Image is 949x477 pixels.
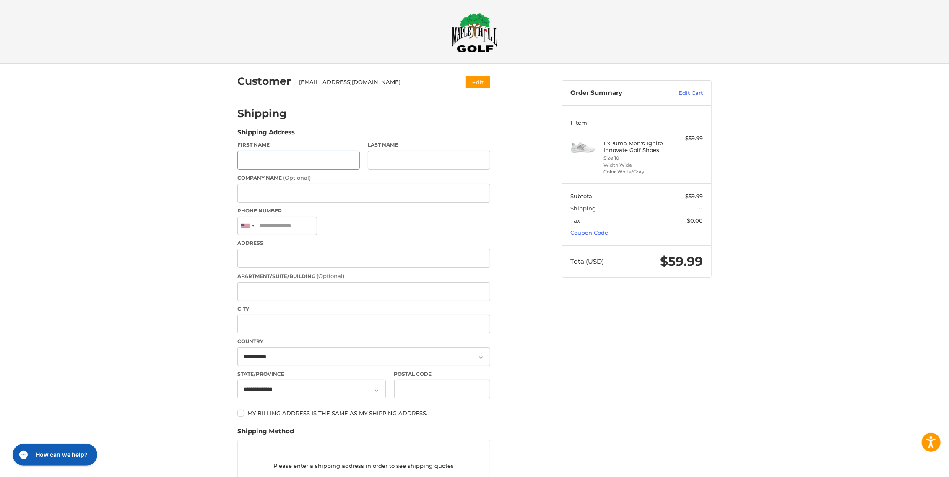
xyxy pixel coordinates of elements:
label: Company Name [237,174,490,182]
h3: Order Summary [571,89,661,97]
span: Subtotal [571,193,594,199]
label: Last Name [368,141,490,149]
button: Edit [466,76,490,88]
label: State/Province [237,370,386,378]
h2: Customer [237,75,291,88]
small: (Optional) [317,273,344,279]
span: Tax [571,217,580,224]
label: My billing address is the same as my shipping address. [237,410,490,417]
span: -- [699,205,703,212]
label: Postal Code [394,370,491,378]
label: Phone Number [237,207,490,215]
div: [EMAIL_ADDRESS][DOMAIN_NAME] [299,78,450,86]
li: Size 10 [604,155,668,162]
div: United States: +1 [238,217,257,235]
legend: Shipping Method [237,427,294,440]
p: Please enter a shipping address in order to see shipping quotes [238,458,490,474]
h4: 1 x Puma Men's Ignite Innovate Golf Shoes [604,140,668,154]
div: $59.99 [670,134,703,143]
a: Edit Cart [661,89,703,97]
span: $0.00 [687,217,703,224]
legend: Shipping Address [237,128,295,141]
small: (Optional) [283,174,311,181]
span: Total (USD) [571,257,604,265]
iframe: Google Customer Reviews [880,454,949,477]
label: Country [237,338,490,345]
label: City [237,305,490,313]
li: Color White/Gray [604,168,668,176]
label: Address [237,239,490,247]
a: Coupon Code [571,229,608,236]
h3: 1 Item [571,119,703,126]
span: Shipping [571,205,596,212]
img: Maple Hill Golf [452,13,498,52]
h2: Shipping [237,107,287,120]
span: $59.99 [686,193,703,199]
iframe: Gorgias live chat messenger [8,441,100,469]
label: First Name [237,141,360,149]
li: Width Wide [604,162,668,169]
span: $59.99 [660,254,703,269]
label: Apartment/Suite/Building [237,272,490,280]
